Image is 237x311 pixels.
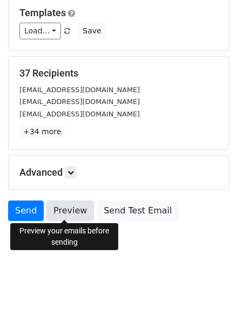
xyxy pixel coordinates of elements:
small: [EMAIL_ADDRESS][DOMAIN_NAME] [19,110,140,118]
a: Preview [46,201,94,221]
a: Templates [19,7,66,18]
h5: 37 Recipients [19,67,218,79]
small: [EMAIL_ADDRESS][DOMAIN_NAME] [19,86,140,94]
div: Widget de chat [183,259,237,311]
div: Preview your emails before sending [10,223,118,250]
a: Send [8,201,44,221]
h5: Advanced [19,167,218,178]
button: Save [78,23,106,39]
a: Send Test Email [97,201,179,221]
iframe: Chat Widget [183,259,237,311]
small: [EMAIL_ADDRESS][DOMAIN_NAME] [19,98,140,106]
a: Load... [19,23,61,39]
a: +34 more [19,125,65,139]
